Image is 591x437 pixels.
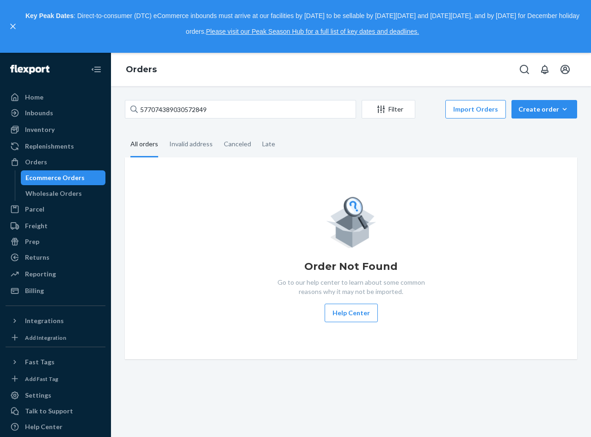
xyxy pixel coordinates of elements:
[556,60,574,79] button: Open account menu
[6,234,105,249] a: Prep
[6,202,105,217] a: Parcel
[6,313,105,328] button: Integrations
[362,100,415,119] button: Filter
[6,250,105,265] a: Returns
[22,8,583,39] p: : Direct-to-consumer (DTC) eCommerce inbounds must arrive at our facilities by [DATE] to be sella...
[6,373,105,384] a: Add Fast Tag
[25,269,56,279] div: Reporting
[25,316,64,325] div: Integrations
[21,186,106,201] a: Wholesale Orders
[6,218,105,233] a: Freight
[25,12,74,19] strong: Key Peak Dates
[304,259,398,274] h1: Order Not Found
[6,388,105,403] a: Settings
[6,90,105,105] a: Home
[6,419,105,434] a: Help Center
[8,22,18,31] button: close,
[6,139,105,154] a: Replenishments
[6,332,105,343] a: Add Integration
[25,422,62,431] div: Help Center
[362,105,415,114] div: Filter
[25,125,55,134] div: Inventory
[25,375,58,383] div: Add Fast Tag
[25,253,49,262] div: Returns
[25,221,48,231] div: Freight
[169,132,213,156] div: Invalid address
[511,100,577,119] button: Create order
[325,304,378,322] button: Help Center
[224,132,251,156] div: Canceled
[6,122,105,137] a: Inventory
[130,132,158,157] div: All orders
[20,6,39,15] span: Chat
[25,142,74,151] div: Replenishments
[6,355,105,369] button: Fast Tags
[25,157,47,167] div: Orders
[518,105,570,114] div: Create order
[270,278,432,296] p: Go to our help center to learn about some common reasons why it may not be imported.
[206,28,419,35] a: Please visit our Peak Season Hub for a full list of key dates and deadlines.
[262,132,275,156] div: Late
[25,108,53,118] div: Inbounds
[6,155,105,169] a: Orders
[25,173,85,182] div: Ecommerce Orders
[10,65,49,74] img: Flexport logo
[25,357,55,367] div: Fast Tags
[25,205,44,214] div: Parcel
[25,391,51,400] div: Settings
[515,60,534,79] button: Open Search Box
[125,100,356,119] input: Search orders
[118,56,164,83] ol: breadcrumbs
[87,60,105,79] button: Close Navigation
[25,334,66,342] div: Add Integration
[21,170,106,185] a: Ecommerce Orders
[326,194,376,248] img: Empty list
[6,267,105,281] a: Reporting
[6,106,105,120] a: Inbounds
[25,286,44,295] div: Billing
[6,404,105,418] button: Talk to Support
[6,283,105,298] a: Billing
[25,237,39,246] div: Prep
[536,60,554,79] button: Open notifications
[25,189,82,198] div: Wholesale Orders
[445,100,506,119] button: Import Orders
[25,406,73,416] div: Talk to Support
[25,93,43,102] div: Home
[126,64,157,75] a: Orders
